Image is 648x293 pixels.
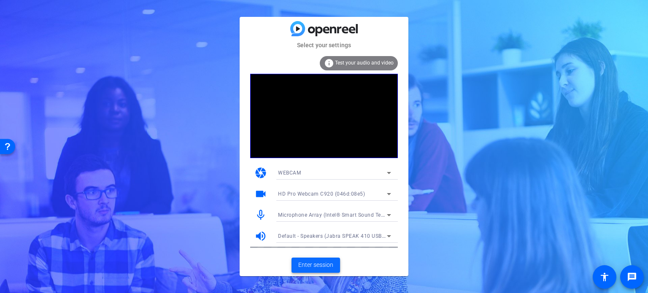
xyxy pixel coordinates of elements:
span: Default - Speakers (Jabra SPEAK 410 USB) (0b0e:0412) [278,232,415,239]
mat-icon: videocam [254,188,267,200]
mat-icon: info [324,58,334,68]
mat-icon: message [627,272,637,282]
img: blue-gradient.svg [290,21,358,36]
mat-icon: accessibility [599,272,610,282]
span: Enter session [298,261,333,269]
mat-icon: volume_up [254,230,267,242]
button: Enter session [292,258,340,273]
span: Test your audio and video [335,60,394,66]
span: WEBCAM [278,170,301,176]
mat-icon: mic_none [254,209,267,221]
span: Microphone Array (Intel® Smart Sound Technology for Digital Microphones) [278,211,465,218]
mat-card-subtitle: Select your settings [240,40,408,50]
mat-icon: camera [254,167,267,179]
span: HD Pro Webcam C920 (046d:08e5) [278,191,365,197]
